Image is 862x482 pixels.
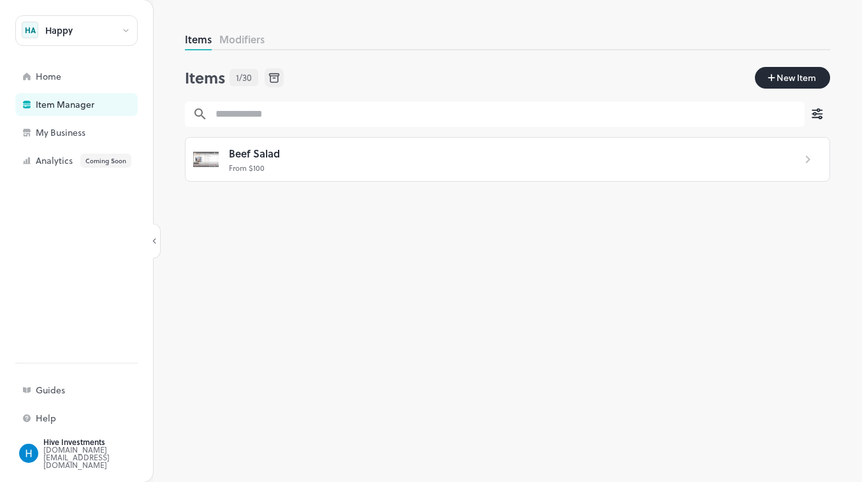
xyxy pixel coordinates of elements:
[36,128,163,137] div: My Business
[36,386,163,395] div: Guides
[36,72,163,81] div: Home
[36,154,163,168] div: Analytics
[22,22,38,38] div: HA
[185,32,212,47] button: Items
[43,438,163,446] div: Hive Investments
[43,446,163,469] div: [DOMAIN_NAME][EMAIL_ADDRESS][DOMAIN_NAME]
[80,154,131,168] div: Coming Soon
[185,68,226,88] div: Items
[229,162,784,173] p: From $ 100
[755,67,830,89] button: New Item
[219,32,265,47] button: Modifiers
[36,100,163,109] div: Item Manager
[229,145,280,162] span: Beef Salad
[193,147,219,172] img: 1754398940826fjpb5tbinxc.png
[775,71,817,85] span: New Item
[45,26,73,35] div: Happy
[236,71,252,84] span: 1/30
[36,414,163,423] div: Help
[19,444,38,463] img: ACg8ocLmo65ov1jpqWbz7SPT2e-d9NB992B3RkI0GUFuuXqH0rLO7g=s96-c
